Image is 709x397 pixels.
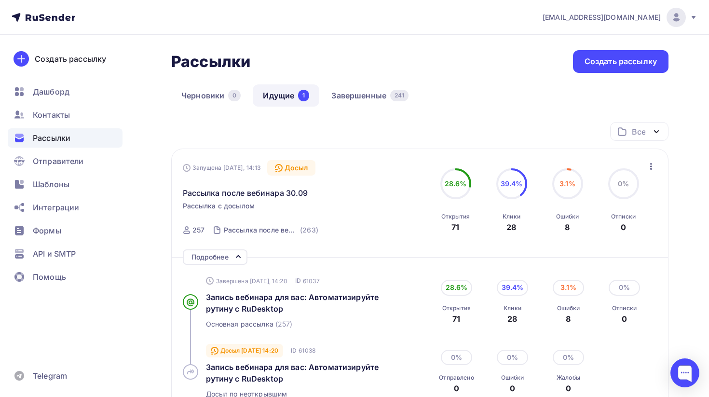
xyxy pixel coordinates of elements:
[8,175,123,194] a: Шаблоны
[33,370,67,382] span: Telegram
[501,383,524,394] div: 0
[557,374,580,382] div: Жалобы
[506,221,516,233] div: 28
[556,213,579,220] div: Ошибки
[451,221,459,233] div: 71
[503,213,520,220] div: Клики
[183,187,308,199] span: Рассылка после вебинара 30.09
[543,13,661,22] span: [EMAIL_ADDRESS][DOMAIN_NAME]
[632,126,645,137] div: Все
[275,319,293,329] span: (257)
[295,276,301,286] span: ID
[206,291,416,315] a: Запись вебинара для вас: Автоматизируйте рутину с RuDesktop
[439,383,474,394] div: 0
[612,313,637,325] div: 0
[33,271,66,283] span: Помощь
[557,383,580,394] div: 0
[553,350,584,365] div: 0%
[543,8,697,27] a: [EMAIL_ADDRESS][DOMAIN_NAME]
[621,221,626,233] div: 0
[192,225,205,235] div: 257
[206,361,416,384] a: Запись вебинара для вас: Автоматизируйте рутину с RuDesktop
[291,346,297,356] span: ID
[390,90,409,101] div: 241
[33,248,76,260] span: API и SMTP
[439,374,474,382] div: Отправлено
[321,84,419,107] a: Завершенные241
[33,202,79,213] span: Интеграции
[224,225,298,235] div: Рассылка после вебинара 30.09
[497,280,528,295] div: 39.4%
[8,105,123,124] a: Контакты
[206,319,273,329] span: Основная рассылка
[300,225,318,235] div: (263)
[612,304,637,312] div: Отписки
[611,213,636,220] div: Отписки
[585,56,657,67] div: Создать рассылку
[8,128,123,148] a: Рассылки
[559,179,575,188] span: 3.1%
[609,280,640,295] div: 0%
[183,201,255,211] span: Рассылка с досылом
[557,304,580,312] div: Ошибки
[35,53,106,65] div: Создать рассылку
[441,280,472,295] div: 28.6%
[33,109,70,121] span: Контакты
[501,179,523,188] span: 39.4%
[618,179,629,188] span: 0%
[441,350,472,365] div: 0%
[183,164,261,172] div: Запущена [DATE], 14:13
[565,221,570,233] div: 8
[298,90,309,101] div: 1
[33,132,70,144] span: Рассылки
[228,90,241,101] div: 0
[504,313,521,325] div: 28
[441,213,470,220] div: Открытия
[8,221,123,240] a: Формы
[610,122,668,141] button: Все
[442,304,471,312] div: Открытия
[206,362,379,383] span: Запись вебинара для вас: Автоматизируйте рутину с RuDesktop
[33,155,84,167] span: Отправители
[8,151,123,171] a: Отправители
[553,280,584,295] div: 3.1%
[206,292,379,314] span: Запись вебинара для вас: Автоматизируйте рутину с RuDesktop
[191,251,229,263] div: Подробнее
[497,350,528,365] div: 0%
[33,225,61,236] span: Формы
[8,82,123,101] a: Дашборд
[253,84,319,107] a: Идущие1
[442,313,471,325] div: 71
[223,222,319,238] a: Рассылка после вебинара 30.09 (263)
[33,86,69,97] span: Дашборд
[557,313,580,325] div: 8
[216,277,287,285] span: Завершена [DATE], 14:20
[504,304,521,312] div: Клики
[299,346,315,355] span: 61038
[267,160,316,176] div: Досыл
[445,179,467,188] span: 28.6%
[33,178,69,190] span: Шаблоны
[171,84,251,107] a: Черновики0
[501,374,524,382] div: Ошибки
[171,52,250,71] h2: Рассылки
[206,344,284,357] div: Досыл [DATE] 14:20
[303,277,320,285] span: 61037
